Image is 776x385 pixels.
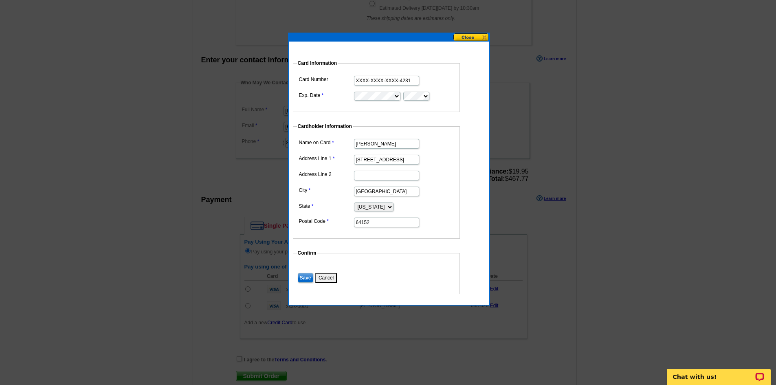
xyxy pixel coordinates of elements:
label: Card Number [299,76,353,83]
button: Cancel [315,273,337,283]
label: Exp. Date [299,92,353,99]
iframe: LiveChat chat widget [662,359,776,385]
label: State [299,202,353,210]
input: Save [298,273,313,283]
label: Address Line 2 [299,171,353,178]
label: Address Line 1 [299,155,353,162]
legend: Confirm [297,249,317,257]
label: Postal Code [299,218,353,225]
legend: Cardholder Information [297,123,353,130]
label: City [299,187,353,194]
legend: Card Information [297,59,338,67]
label: Name on Card [299,139,353,146]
